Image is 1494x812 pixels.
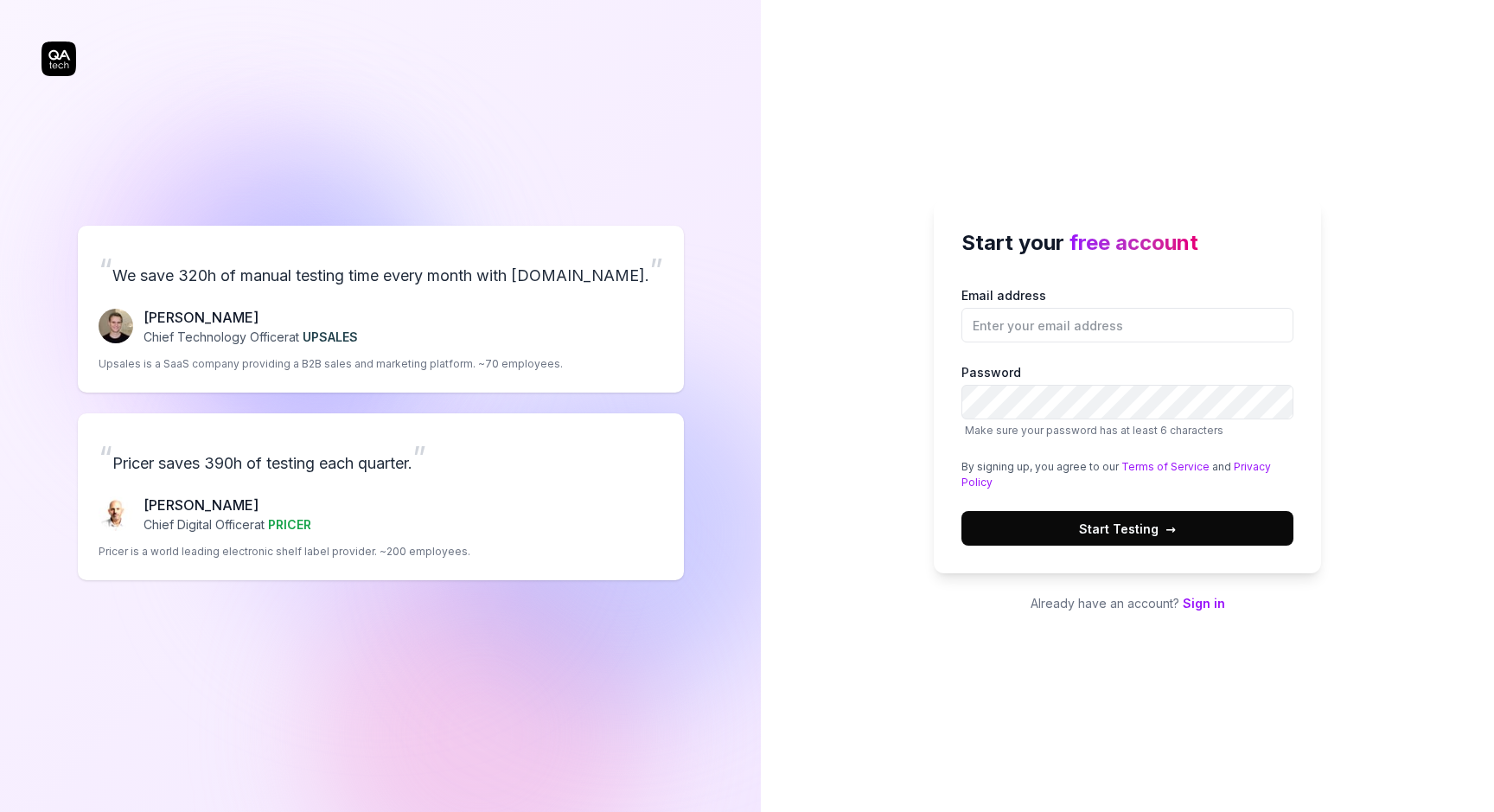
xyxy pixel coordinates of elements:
span: “ [99,438,112,476]
img: Chris Chalkitis [99,496,133,531]
span: Start Testing [1079,520,1176,538]
p: We save 320h of manual testing time every month with [DOMAIN_NAME]. [99,246,663,293]
p: Chief Digital Officer at [144,515,311,534]
p: [PERSON_NAME] [144,307,358,328]
span: ” [412,438,426,476]
a: “We save 320h of manual testing time every month with [DOMAIN_NAME].”Fredrik Seidl[PERSON_NAME]Ch... [78,226,684,393]
a: Terms of Service [1121,460,1210,473]
span: UPSALES [303,329,358,344]
span: “ [99,251,112,289]
span: Make sure your password has at least 6 characters [965,424,1223,437]
p: Already have an account? [934,594,1321,612]
h2: Start your [961,227,1293,259]
span: PRICER [268,517,311,532]
p: [PERSON_NAME] [144,495,311,515]
p: Pricer is a world leading electronic shelf label provider. ~200 employees. [99,544,470,559]
div: By signing up, you agree to our and [961,459,1293,490]
button: Start Testing→ [961,511,1293,546]
label: Password [961,363,1293,438]
label: Email address [961,286,1293,342]
span: → [1165,520,1176,538]
span: ” [649,251,663,289]
input: PasswordMake sure your password has at least 6 characters [961,385,1293,419]
a: “Pricer saves 390h of testing each quarter.”Chris Chalkitis[PERSON_NAME]Chief Digital Officerat P... [78,413,684,580]
p: Upsales is a SaaS company providing a B2B sales and marketing platform. ~70 employees. [99,356,563,372]
p: Chief Technology Officer at [144,328,358,346]
img: Fredrik Seidl [99,309,133,343]
input: Email address [961,308,1293,342]
p: Pricer saves 390h of testing each quarter. [99,434,663,481]
span: free account [1069,230,1198,255]
a: Sign in [1183,596,1225,611]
